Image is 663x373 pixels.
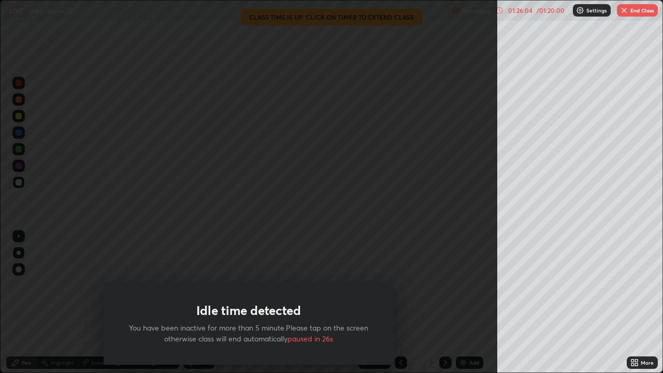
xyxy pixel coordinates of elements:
span: paused in 26s [287,334,333,343]
div: More [641,360,654,365]
img: end-class-cross [620,6,628,15]
img: class-settings-icons [576,6,584,15]
p: Settings [586,8,607,13]
button: End Class [617,4,658,17]
p: You have been inactive for more than 5 minute.Please tap on the screen otherwise class will end a... [128,322,369,344]
div: / 01:20:00 [535,7,567,13]
h1: Idle time detected [196,303,301,318]
div: 01:26:04 [506,7,535,13]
